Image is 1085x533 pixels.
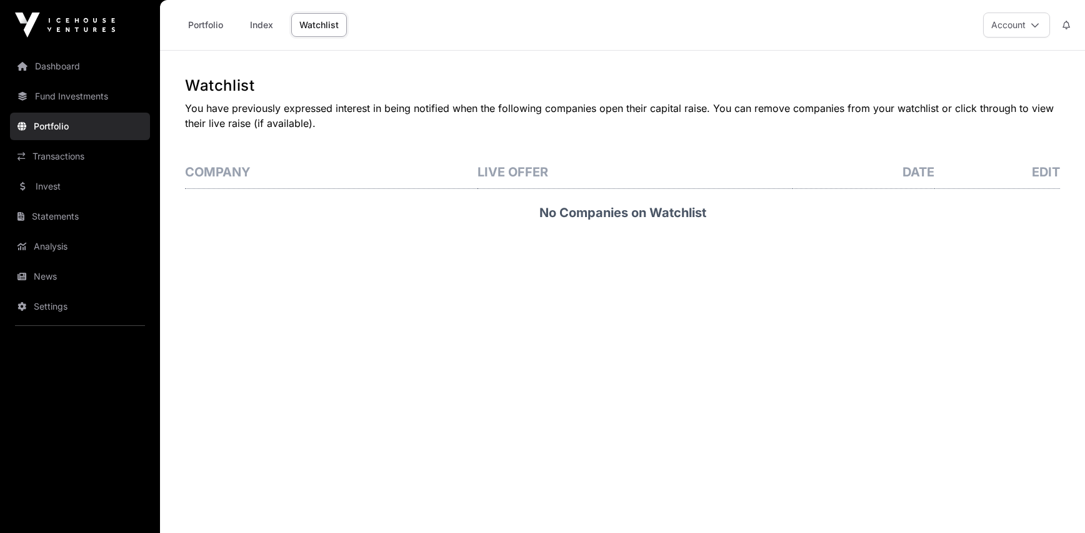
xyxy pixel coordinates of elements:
[291,13,347,37] a: Watchlist
[10,293,150,320] a: Settings
[477,156,792,189] th: Live Offer
[180,13,231,37] a: Portfolio
[934,156,1060,189] th: Edit
[983,13,1050,38] button: Account
[10,263,150,290] a: News
[10,53,150,80] a: Dashboard
[236,13,286,37] a: Index
[10,173,150,200] a: Invest
[10,143,150,170] a: Transactions
[185,76,1060,96] h1: Watchlist
[1022,473,1085,533] iframe: Chat Widget
[15,13,115,38] img: Icehouse Ventures Logo
[10,113,150,140] a: Portfolio
[185,189,1060,236] h3: No Companies on Watchlist
[185,156,477,189] th: Company
[792,156,934,189] th: Date
[10,203,150,230] a: Statements
[10,83,150,110] a: Fund Investments
[10,233,150,260] a: Analysis
[185,101,1060,131] p: You have previously expressed interest in being notified when the following companies open their ...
